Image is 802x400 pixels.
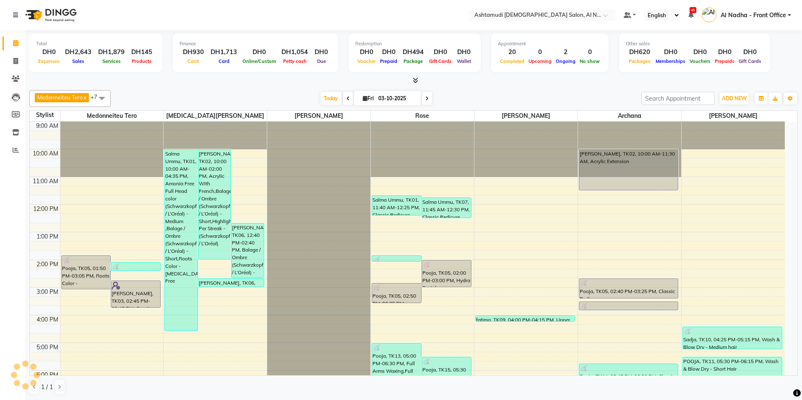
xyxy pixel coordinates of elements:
div: Appointment [498,40,602,47]
div: Pooja, TK05, 02:40 PM-03:25 PM, Classic Pedicure [579,279,678,298]
img: Al Nadha - Front Office [702,8,716,22]
div: Pooja, TK15, 05:30 PM-06:30 PM, Hydra Facial [422,357,471,384]
div: Pooja, TK05, 02:50 PM-03:35 PM, Classic Manicure [372,283,421,303]
span: Package [401,58,425,64]
span: Rose [371,111,474,121]
span: Memberships [654,58,687,64]
div: DH930 [180,47,207,57]
div: fatima, TK09, 04:00 PM-04:15 PM, Upper Lip Threading/Chin Threading [476,316,575,321]
div: Pooja, TK05, 01:50 PM-02:05 PM, Gel polish Removal [372,256,421,261]
span: Completed [498,58,526,64]
div: Stylist [30,111,60,119]
div: DH0 [240,47,278,57]
span: Ongoing [554,58,578,64]
div: DH0 [311,47,331,57]
span: Prepaids [713,58,737,64]
div: [PERSON_NAME], TK02, 10:00 AM-11:30 AM, Acrylic Extension [579,150,678,190]
div: Pooja, TK14, 05:45 PM-06:30 PM, Classic Pedicure [579,364,678,384]
span: Upcoming [526,58,554,64]
div: 11:00 AM [31,177,60,186]
div: 2:00 PM [35,260,60,269]
div: 0 [526,47,554,57]
div: [PERSON_NAME], TK06, 12:40 PM-02:40 PM, Balage / Ombre (Schwarzkopf / L’Oréal) - Short [232,223,264,278]
div: DH2,643 [62,47,95,57]
span: Gift Cards [427,58,454,64]
span: Today [320,92,341,105]
div: 20 [498,47,526,57]
div: 2 [554,47,578,57]
div: Redemption [355,40,474,47]
span: Vouchers [687,58,713,64]
div: 1:00 PM [35,232,60,241]
span: 1 / 1 [41,383,53,392]
span: [MEDICAL_DATA][PERSON_NAME] [164,111,267,121]
span: Card [216,58,232,64]
div: DH494 [399,47,427,57]
div: DH145 [128,47,156,57]
span: Services [100,58,123,64]
div: Pooja, TK05, 02:00 PM-03:00 PM, Hydra Facial [422,260,471,287]
span: Prepaid [378,58,399,64]
span: Archana [578,111,681,121]
div: Other sales [626,40,763,47]
span: Due [315,58,328,64]
div: DH0 [378,47,399,57]
div: [PERSON_NAME], TK03, 02:45 PM-03:45 PM, Creative Hair Cut [111,281,160,307]
span: 45 [690,7,696,13]
div: Pooja, TK05, 03:30 PM-03:50 PM, Eyebrow Threading [579,302,678,310]
div: 0 [578,47,602,57]
div: 6:00 PM [35,371,60,379]
span: Wallet [455,58,473,64]
span: Online/Custom [240,58,278,64]
a: 45 [688,11,693,19]
div: 10:00 AM [31,149,60,158]
button: ADD NEW [720,93,749,104]
div: DH0 [454,47,474,57]
span: +7 [91,94,104,100]
div: DH0 [355,47,378,57]
div: Pooja, TK13, 05:00 PM-06:30 PM, Full Arms Waxing,Full Legs Waxing,Under Arms Waxing,Eyebrow Threa... [372,343,421,384]
div: 12:00 PM [31,205,60,213]
span: Medonneiteu Tero [60,111,164,121]
span: Expenses [36,58,62,64]
div: Pooja, TK05, 02:05 PM-02:25 PM, Lycon Side Lock [111,262,160,270]
span: Gift Cards [737,58,763,64]
span: [PERSON_NAME] [682,111,785,121]
div: Salma Ummu, TK07, 11:45 AM-12:30 PM, Classic Pedicure [422,198,471,218]
span: Medonneiteu Tero [37,94,83,101]
span: Packages [627,58,653,64]
span: [PERSON_NAME] [474,111,578,121]
div: 4:00 PM [35,315,60,324]
div: DH1,713 [207,47,240,57]
div: Pooja, TK05, 01:50 PM-03:05 PM, Roots Color - [MEDICAL_DATA] Free [62,256,111,289]
span: Sales [70,58,86,64]
input: 2025-10-03 [376,92,418,105]
div: DH1,879 [95,47,128,57]
span: Products [130,58,154,64]
div: DH620 [626,47,654,57]
div: DH0 [654,47,687,57]
div: Salma Ummu, TK01, 10:00 AM-04:35 PM, Amonia Free Full Head color (Schwarzkopf / L’Oréal) - Medium... [165,150,197,330]
div: DH0 [36,47,62,57]
a: x [83,94,86,101]
div: [PERSON_NAME], TK06, 02:40 PM-03:00 PM, Highlights Per Streak - (Schwarzkopf / L’Oréal) [198,279,264,287]
div: DH1,054 [278,47,311,57]
span: [PERSON_NAME] [267,111,370,121]
span: Cash [185,58,201,64]
div: Sadja, TK10, 04:25 PM-05:15 PM, Wash & Blow Dry - Medium hair [683,327,782,349]
div: 3:00 PM [35,288,60,296]
span: Voucher [355,58,378,64]
img: logo [21,3,79,27]
div: POOJA, TK11, 05:30 PM-06:15 PM, Wash & Blow Dry - Short Hair [683,357,782,377]
div: DH0 [737,47,763,57]
div: DH0 [427,47,454,57]
div: Finance [180,40,331,47]
div: Salma Ummu, TK01, 11:40 AM-12:25 PM, Classic Pedicure [372,196,421,215]
span: ADD NEW [722,95,747,101]
div: [PERSON_NAME], TK02, 10:00 AM-02:00 PM, Acrylic With French,Balage / Ombre (Schwarzkopf / L’Oréal... [198,150,231,259]
span: No show [578,58,602,64]
div: DH0 [713,47,737,57]
div: Total [36,40,156,47]
div: DH0 [687,47,713,57]
span: Petty cash [281,58,309,64]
